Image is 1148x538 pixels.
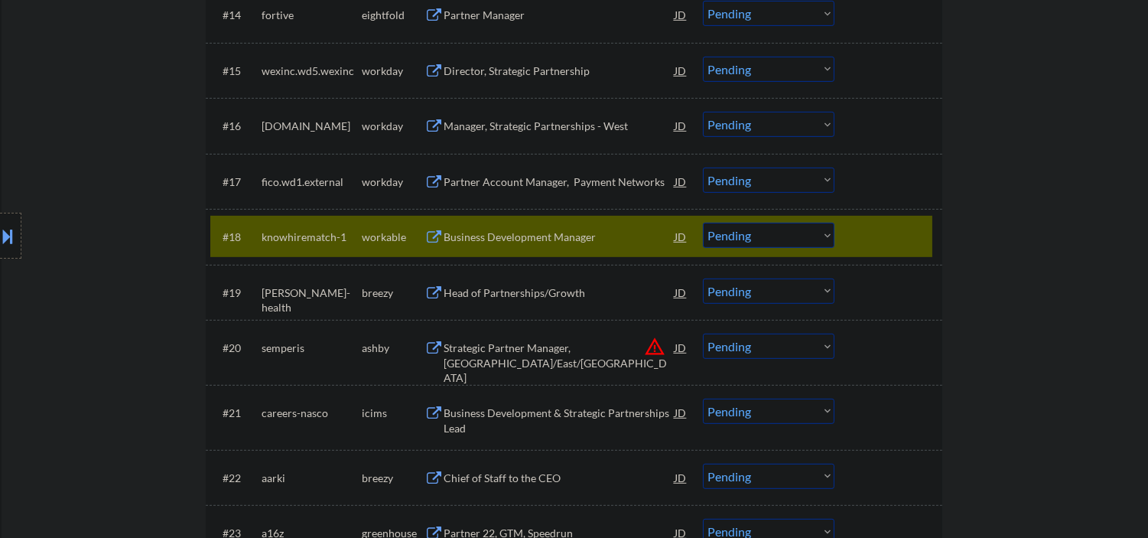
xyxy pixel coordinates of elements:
[262,341,362,356] div: semperis
[444,119,675,134] div: Manager, Strategic Partnerships - West
[673,112,688,139] div: JD
[262,285,362,315] div: [PERSON_NAME]-health
[362,230,424,245] div: workable
[673,279,688,306] div: JD
[444,64,675,79] div: Director, Strategic Partnership
[644,336,665,357] button: warning_amber
[673,223,688,250] div: JD
[444,341,675,386] div: Strategic Partner Manager, [GEOGRAPHIC_DATA]/East/[GEOGRAPHIC_DATA]
[362,8,424,23] div: eightfold
[262,230,362,245] div: knowhirematch-1
[262,406,362,421] div: careers-nasco
[362,64,424,79] div: workday
[223,471,249,486] div: #22
[362,341,424,356] div: ashby
[444,174,675,190] div: Partner Account Manager, Payment Networks
[223,64,249,79] div: #15
[444,285,675,301] div: Head of Partnerships/Growth
[362,406,424,421] div: icims
[673,464,688,491] div: JD
[362,471,424,486] div: breezy
[444,406,675,435] div: Business Development & Strategic Partnerships Lead
[444,471,675,486] div: Chief of Staff to the CEO
[262,174,362,190] div: fico.wd1.external
[673,168,688,195] div: JD
[673,57,688,84] div: JD
[673,1,688,28] div: JD
[444,8,675,23] div: Partner Manager
[362,285,424,301] div: breezy
[444,230,675,245] div: Business Development Manager
[673,399,688,426] div: JD
[223,8,249,23] div: #14
[362,174,424,190] div: workday
[673,334,688,361] div: JD
[223,406,249,421] div: #21
[262,64,362,79] div: wexinc.wd5.wexinc
[262,471,362,486] div: aarki
[262,8,362,23] div: fortive
[362,119,424,134] div: workday
[262,119,362,134] div: [DOMAIN_NAME]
